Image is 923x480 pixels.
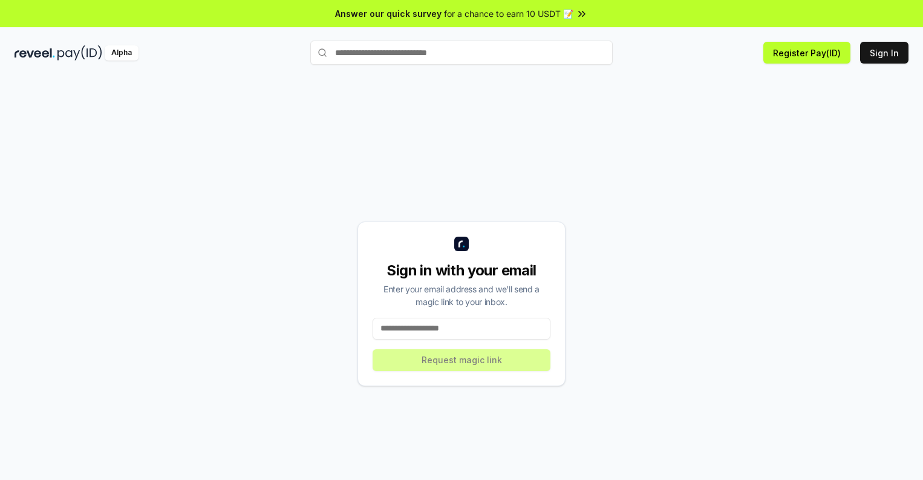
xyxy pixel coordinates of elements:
div: Enter your email address and we’ll send a magic link to your inbox. [373,283,550,308]
span: for a chance to earn 10 USDT 📝 [444,7,573,20]
button: Sign In [860,42,908,64]
div: Sign in with your email [373,261,550,280]
div: Alpha [105,45,139,61]
span: Answer our quick survey [335,7,442,20]
img: pay_id [57,45,102,61]
img: logo_small [454,237,469,251]
button: Register Pay(ID) [763,42,850,64]
img: reveel_dark [15,45,55,61]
